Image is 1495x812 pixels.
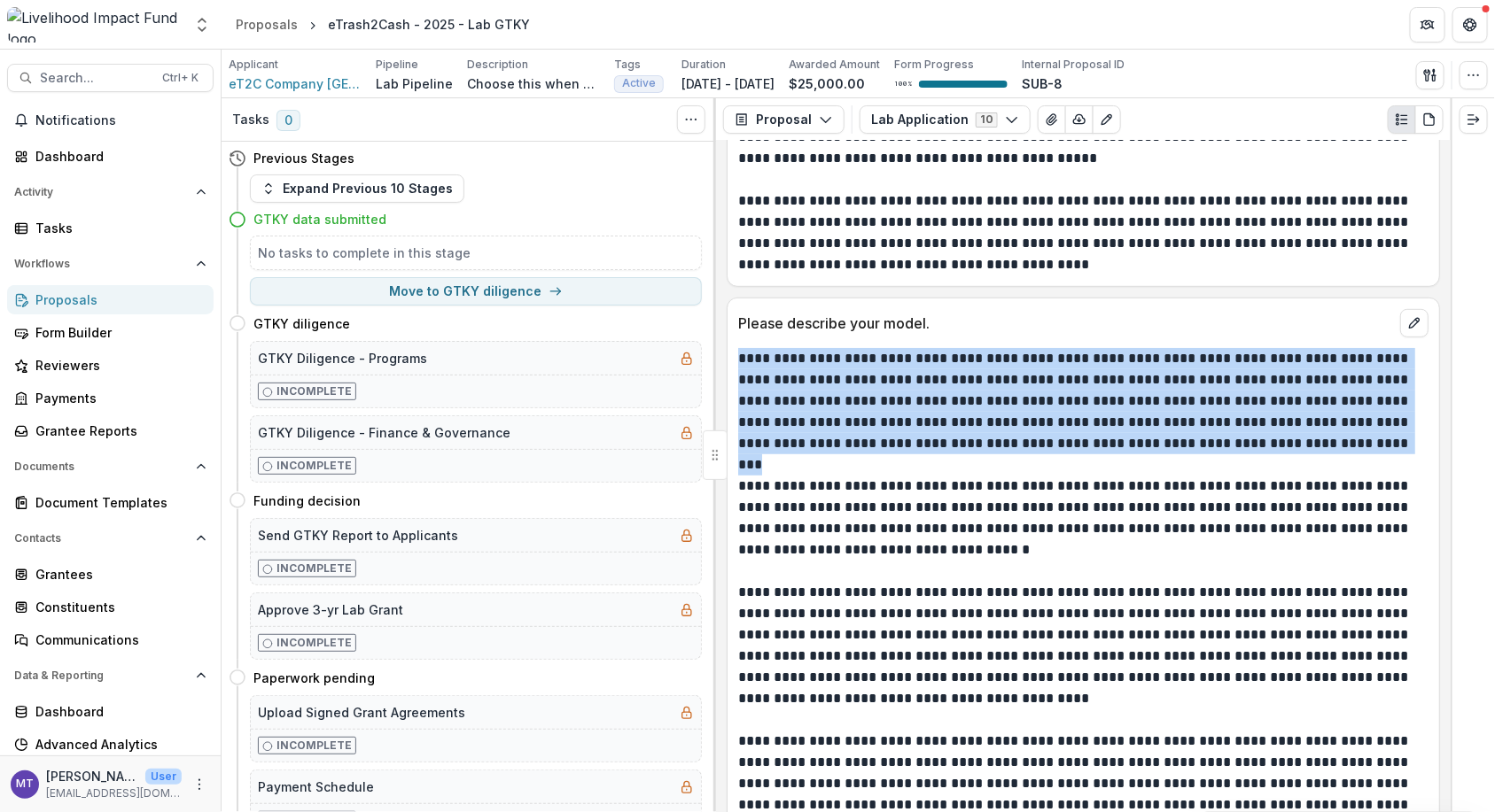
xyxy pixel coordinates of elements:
a: Proposals [7,285,214,314]
div: Proposals [236,15,298,34]
h5: GTKY Diligence - Programs [258,349,427,367]
button: Expand right [1460,105,1488,134]
h5: No tasks to complete in this stage [258,244,694,262]
a: Grantees [7,560,214,589]
button: Proposal [723,105,845,134]
button: Open Contacts [7,524,214,553]
span: Search... [40,71,152,86]
div: Proposals [35,290,199,309]
button: Partners [1410,7,1445,43]
button: More [189,774,210,795]
p: Awarded Amount [789,57,880,73]
button: Open Workflows [7,250,214,278]
span: 0 [276,110,300,131]
button: Get Help [1452,7,1488,43]
button: Lab Application10 [860,105,1031,134]
img: Livelihood Impact Fund logo [7,7,183,43]
nav: breadcrumb [229,12,537,37]
a: Reviewers [7,351,214,380]
p: Form Progress [894,57,974,73]
div: Ctrl + K [159,68,202,88]
div: Document Templates [35,493,199,512]
div: Grantee Reports [35,421,199,440]
p: Tags [614,57,641,73]
span: Notifications [35,113,206,128]
p: Duration [681,57,726,73]
p: Applicant [229,57,278,73]
button: Open entity switcher [190,7,214,43]
h5: Upload Signed Grant Agreements [258,703,465,722]
h4: Funding decision [253,491,361,510]
p: Description [467,57,528,73]
div: Reviewers [35,356,199,375]
a: Grantee Reports [7,416,214,445]
a: Advanced Analytics [7,730,214,759]
a: Form Builder [7,318,214,347]
div: Tasks [35,219,199,237]
button: Open Activity [7,178,214,206]
h4: Previous Stages [253,149,354,167]
button: Move to GTKY diligence [250,277,702,305]
p: Incomplete [276,561,352,576]
p: Incomplete [276,738,352,754]
button: View Attached Files [1038,105,1066,134]
span: Workflows [14,258,189,270]
h4: GTKY diligence [253,314,350,333]
a: Constituents [7,592,214,622]
p: [DATE] - [DATE] [681,74,775,93]
h3: Tasks [232,112,269,128]
h5: Approve 3-yr Lab Grant [258,600,403,619]
p: [PERSON_NAME] [46,767,138,785]
span: Active [622,77,656,89]
a: Dashboard [7,142,214,171]
p: User [145,769,182,785]
button: Toggle View Cancelled Tasks [677,105,705,134]
a: Communications [7,625,214,654]
button: Plaintext view [1388,105,1416,134]
h4: GTKY data submitted [253,210,386,228]
a: Payments [7,383,214,413]
button: Notifications [7,106,214,135]
div: Muthoni Thuo [16,778,34,790]
a: Tasks [7,213,214,243]
button: Open Documents [7,452,214,481]
p: Incomplete [276,635,352,651]
div: eTrash2Cash - 2025 - Lab GTKY [328,15,530,34]
p: Incomplete [276,383,352,399]
p: [EMAIL_ADDRESS][DOMAIN_NAME] [46,785,182,801]
button: Expand Previous 10 Stages [250,174,464,203]
button: Search... [7,64,214,92]
div: Grantees [35,565,199,584]
div: Form Builder [35,323,199,342]
button: Open Data & Reporting [7,661,214,690]
span: Documents [14,460,189,473]
div: Communications [35,630,199,649]
p: 100 % [894,78,912,90]
a: Proposals [229,12,305,37]
h4: Paperwork pending [253,669,375,687]
div: Dashboard [35,147,199,166]
p: Pipeline [376,57,418,73]
p: SUB-8 [1022,74,1063,93]
p: Please describe your model. [738,313,1393,334]
span: Contacts [14,532,189,545]
h5: Payment Schedule [258,777,374,796]
p: Incomplete [276,458,352,474]
p: Lab Pipeline [376,74,453,93]
button: edit [1400,309,1429,337]
p: Choose this when adding a new proposal to the first stage of a pipeline. [467,74,600,93]
button: Edit as form [1093,105,1121,134]
p: $25,000.00 [789,74,865,93]
a: eT2C Company [GEOGRAPHIC_DATA] [eTrash2Cash] [229,74,362,93]
h5: Send GTKY Report to Applicants [258,526,458,545]
a: Document Templates [7,488,214,517]
div: Constituents [35,598,199,616]
div: Dashboard [35,702,199,721]
span: Activity [14,186,189,198]
button: PDF view [1415,105,1444,134]
a: Dashboard [7,697,214,726]
div: Payments [35,389,199,407]
span: Data & Reporting [14,669,189,682]
h5: GTKY Diligence - Finance & Governance [258,423,510,442]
